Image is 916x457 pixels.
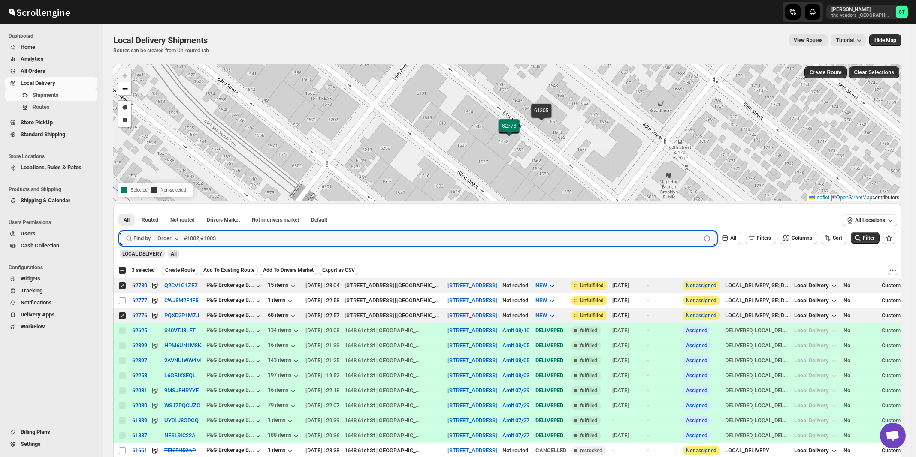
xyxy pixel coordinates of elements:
div: 1 items [268,447,294,455]
div: 62253 [132,372,147,379]
span: Shipping & Calendar [21,197,70,204]
p: [PERSON_NAME] [831,6,892,13]
span: Configurations [9,264,99,271]
span: Tracking [21,287,42,294]
button: Add To Existing Route [200,265,258,275]
button: Amit 08/03 [502,372,529,379]
button: Q2CV1G1ZFZ [164,282,198,289]
span: Shipments [33,92,59,98]
button: Billing Plans [5,426,97,438]
button: NEW [530,294,562,307]
button: [STREET_ADDRESS] [447,342,497,349]
button: 1 items [268,417,294,425]
span: Store Locations [9,153,99,160]
button: [STREET_ADDRESS] [447,372,497,379]
button: All [718,232,741,244]
button: L6GFJK8EQL [164,372,196,379]
button: 188 items [268,432,300,440]
span: Notifications [21,299,52,306]
button: Assigned [686,358,707,364]
div: DELIVERED, LOCAL_DELIVERY, OUT_FOR_DELIVERY, PICKED_UP, SE:[DATE], SHIPMENT -> DELIVERED [725,341,789,350]
button: 61887 [132,432,147,439]
s: TEI2FH52AP [164,447,196,454]
button: UY0LJ8ODGQ [164,417,199,424]
span: Sort [833,235,842,241]
button: Un-claimable [247,214,304,226]
button: 62780 [132,281,147,290]
button: Assigned [686,433,707,439]
button: Export as CSV [319,265,358,275]
div: 16 items [268,387,297,395]
div: [STREET_ADDRESS] [345,311,394,320]
div: [DATE] [612,326,642,335]
div: [GEOGRAPHIC_DATA] [377,341,423,350]
button: 62031 [132,386,147,395]
button: [STREET_ADDRESS] [447,417,497,424]
span: Add To Drivers Market [263,267,314,274]
input: #1002,#1003 [184,232,701,245]
button: WS17RQCUZG [164,402,200,409]
span: Not routed [170,216,195,223]
button: Amit 07/27 [502,417,529,424]
span: + [122,70,128,81]
button: Assigned [686,373,707,379]
button: P&G Brokerage B... [206,327,263,335]
div: Not routed [502,311,530,320]
button: Tutorial [831,34,866,46]
span: Cash Collection [21,242,59,249]
div: P&G Brokerage B... [206,432,254,438]
button: 61889 [132,416,147,425]
span: Local Delivery [794,282,829,289]
p: Selected [121,185,148,195]
button: 134 items [268,327,300,335]
span: NEW [535,297,547,304]
button: [STREET_ADDRESS] [447,312,497,319]
div: No [843,326,877,335]
div: 1648 61st St [345,341,375,350]
div: No [843,281,877,290]
button: Local Delivery [789,309,843,322]
button: Assigned [686,418,707,424]
a: Leaflet [809,195,829,201]
span: Default [311,216,327,223]
div: - [647,326,677,335]
span: WorkFlow [21,323,45,330]
div: P&G Brokerage B... [206,282,254,288]
span: All Orders [21,68,45,74]
button: 62625 [132,327,147,334]
div: 61889 [132,417,147,424]
div: 62399 [132,342,147,349]
button: [STREET_ADDRESS] [447,447,497,454]
span: Filter [863,235,874,241]
button: Sort [821,232,847,244]
button: Widgets [5,273,97,285]
span: Routes [33,104,50,110]
div: DELIVERED [535,341,566,350]
button: S40VTJ8LFT [164,327,196,334]
button: NEW [530,309,562,322]
div: LOCAL_DELIVERY, SE:[DATE] [725,311,789,320]
button: CWJ8M2F4F5 [164,297,198,304]
button: 62030 [132,401,147,410]
button: Amit 08/05 [502,342,529,349]
button: Tracking [5,285,97,297]
div: 143 items [268,357,300,365]
button: Amit 08/10 [502,327,529,334]
button: PQXD2P1MZJ [164,312,199,319]
a: Open chat [880,423,906,448]
div: - [647,311,677,320]
div: [STREET_ADDRESS] [345,296,394,305]
span: Standard Shipping [21,131,65,138]
button: [STREET_ADDRESS] [447,282,497,289]
div: 61661 [132,447,147,454]
div: 62031 [132,387,147,394]
button: 62397 [132,357,147,364]
div: [DATE] [612,281,642,290]
button: Settings [5,438,97,450]
span: Add To Existing Route [203,267,254,274]
span: Routed [142,216,158,223]
button: view route [789,34,828,46]
div: 62780 [132,282,147,289]
div: | [345,311,442,320]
